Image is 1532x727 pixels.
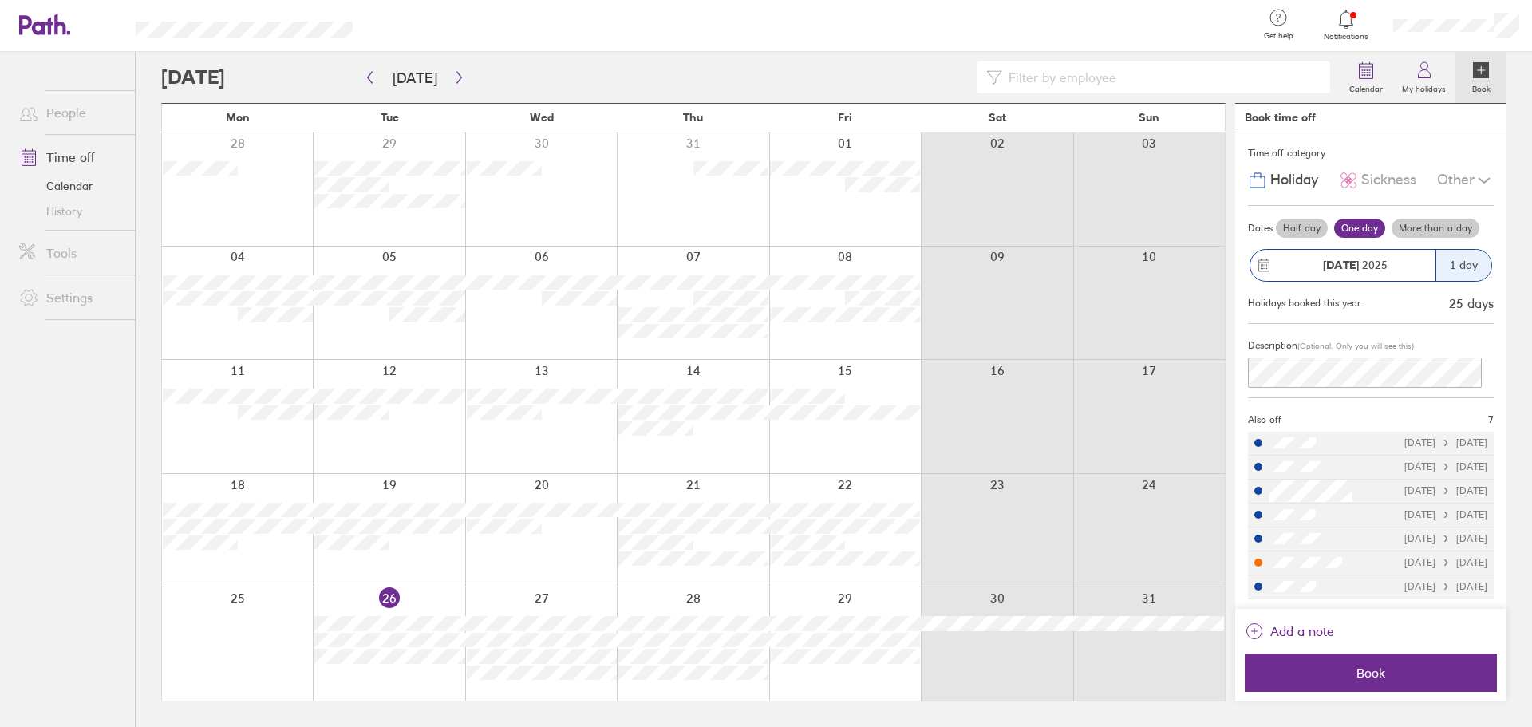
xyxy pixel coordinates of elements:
span: Thu [683,111,703,124]
a: Notifications [1321,8,1372,41]
button: [DATE] [380,65,450,91]
div: Time off category [1248,141,1494,165]
label: My holidays [1392,80,1455,94]
label: Book [1463,80,1500,94]
a: My holidays [1392,52,1455,103]
span: Description [1248,339,1297,351]
a: Calendar [6,173,135,199]
a: Calendar [1340,52,1392,103]
div: Holidays booked this year [1248,298,1361,309]
div: [DATE] [DATE] [1404,437,1487,448]
span: Mon [226,111,250,124]
button: Add a note [1245,618,1334,644]
div: [DATE] [DATE] [1404,509,1487,520]
button: Book [1245,654,1497,692]
span: Book [1256,666,1486,680]
span: 2025 [1323,259,1388,271]
a: Book [1455,52,1506,103]
span: Dates [1248,223,1273,234]
button: [DATE] 20251 day [1248,241,1494,290]
label: Calendar [1340,80,1392,94]
strong: [DATE] [1323,258,1359,272]
span: Sat [989,111,1006,124]
div: Other [1437,165,1494,196]
div: [DATE] [DATE] [1404,557,1487,568]
span: 7 [1488,414,1494,425]
span: Holiday [1270,172,1318,188]
div: 25 days [1449,296,1494,310]
a: Tools [6,237,135,269]
div: 1 day [1435,250,1491,281]
label: Half day [1276,219,1328,238]
a: Settings [6,282,135,314]
span: Also off [1248,414,1281,425]
div: [DATE] [DATE] [1404,533,1487,544]
span: (Optional. Only you will see this) [1297,341,1414,351]
input: Filter by employee [1002,62,1321,93]
label: One day [1334,219,1385,238]
span: Sun [1139,111,1159,124]
span: Notifications [1321,32,1372,41]
span: Wed [530,111,554,124]
span: Add a note [1270,618,1334,644]
a: History [6,199,135,224]
div: [DATE] [DATE] [1404,461,1487,472]
span: Tue [381,111,399,124]
span: Sickness [1361,172,1416,188]
label: More than a day [1392,219,1479,238]
span: Get help [1253,31,1305,41]
div: [DATE] [DATE] [1404,581,1487,592]
div: Book time off [1245,111,1316,124]
a: Time off [6,141,135,173]
div: [DATE] [DATE] [1404,485,1487,496]
a: People [6,97,135,128]
span: Fri [838,111,852,124]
